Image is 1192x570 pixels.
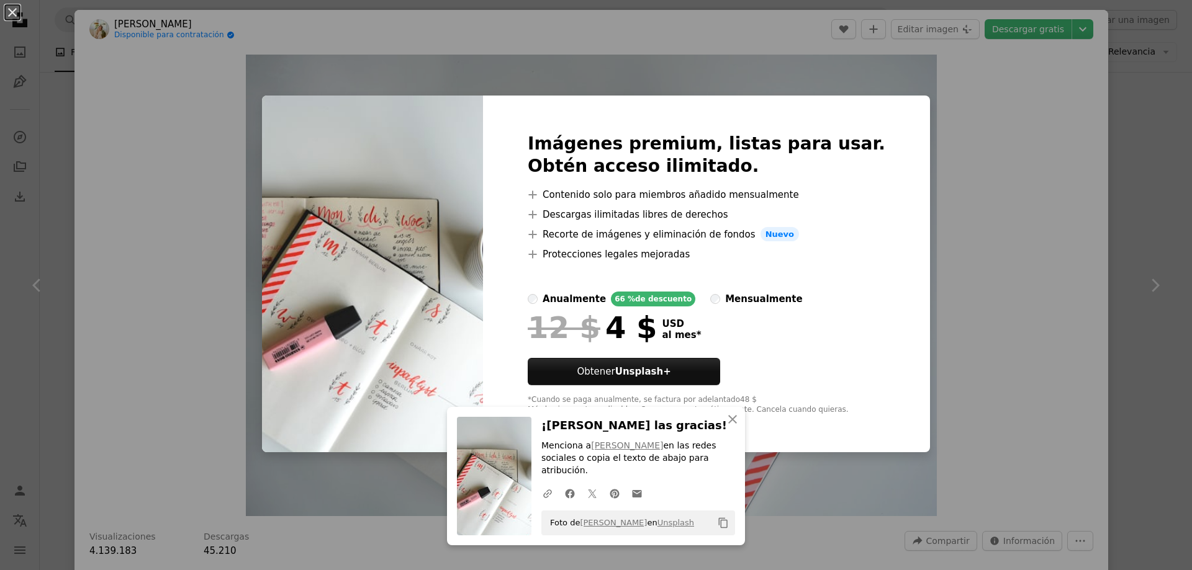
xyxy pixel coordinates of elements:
[543,292,606,306] div: anualmente
[725,292,802,306] div: mensualmente
[710,294,720,304] input: mensualmente
[603,481,626,505] a: Comparte en Pinterest
[761,227,799,242] span: Nuevo
[662,329,701,341] span: al mes *
[528,247,885,262] li: Protecciones legales mejoradas
[528,187,885,202] li: Contenido solo para miembros añadido mensualmente
[657,518,694,527] a: Unsplash
[528,294,538,304] input: anualmente66 %de descuento
[528,358,720,385] button: ObtenerUnsplash+
[528,311,657,344] div: 4 $
[626,481,648,505] a: Comparte por correo electrónico
[262,96,483,453] img: photo-1518082130724-74d38e9ab9d4
[528,227,885,242] li: Recorte de imágenes y eliminación de fondos
[528,133,885,177] h2: Imágenes premium, listas para usar. Obtén acceso ilimitado.
[541,417,735,435] h3: ¡[PERSON_NAME] las gracias!
[615,366,671,377] strong: Unsplash+
[559,481,581,505] a: Comparte en Facebook
[713,512,734,533] button: Copiar al portapapeles
[591,440,663,450] a: [PERSON_NAME]
[528,207,885,222] li: Descargas ilimitadas libres de derechos
[528,395,885,415] div: *Cuando se paga anualmente, se factura por adelantado 48 $ Más los impuestos aplicables. Se renue...
[528,311,600,344] span: 12 $
[544,513,694,533] span: Foto de en
[580,518,647,527] a: [PERSON_NAME]
[662,318,701,329] span: USD
[541,440,735,477] p: Menciona a en las redes sociales o copia el texto de abajo para atribución.
[611,292,695,306] div: 66 % de descuento
[581,481,603,505] a: Comparte en Twitter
